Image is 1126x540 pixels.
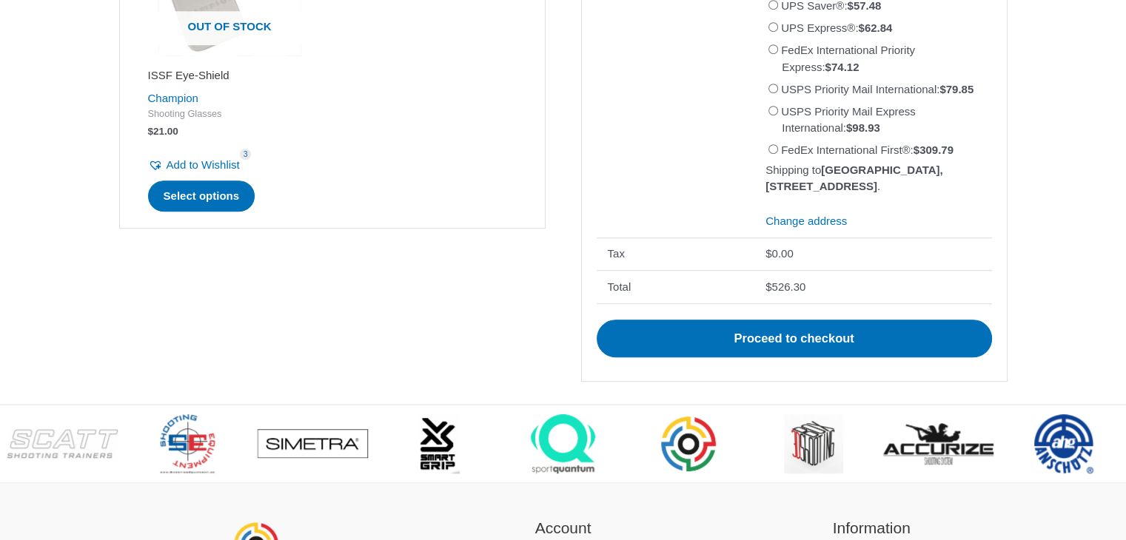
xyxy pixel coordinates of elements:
span: $ [846,121,852,134]
a: Proceed to checkout [597,320,992,358]
a: ISSF Eye-Shield [148,68,312,88]
span: $ [914,144,919,156]
span: Shooting Glasses [148,108,312,121]
span: 3 [240,149,252,160]
a: Add to Wishlist [148,155,240,175]
bdi: 21.00 [148,126,178,137]
bdi: 98.93 [846,121,880,134]
span: Out of stock [146,11,314,45]
h2: Account [427,516,699,540]
h2: Information [736,516,1008,540]
bdi: 74.12 [825,61,859,73]
a: Select options for “ISSF Eye-Shield” [148,180,255,212]
bdi: 526.30 [765,280,805,293]
h2: ISSF Eye-Shield [148,68,312,83]
span: $ [939,83,945,95]
span: $ [858,21,864,34]
label: FedEx International First®: [781,144,954,156]
span: $ [148,126,154,137]
bdi: 79.85 [939,83,973,95]
label: UPS Express®: [781,21,892,34]
p: Shipping to . [765,162,980,195]
span: $ [765,280,771,293]
span: Add to Wishlist [167,158,240,171]
span: $ [765,247,771,260]
bdi: 309.79 [914,144,954,156]
th: Tax [597,237,755,271]
bdi: 62.84 [858,21,892,34]
label: FedEx International Priority Express: [781,44,915,73]
strong: [GEOGRAPHIC_DATA], [STREET_ADDRESS] [765,163,943,193]
bdi: 0.00 [765,247,794,260]
a: Change address [765,215,847,227]
a: Champion [148,92,198,104]
label: USPS Priority Mail Express International: [781,105,916,135]
th: Total [597,270,755,303]
span: $ [825,61,831,73]
label: USPS Priority Mail International: [781,83,973,95]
